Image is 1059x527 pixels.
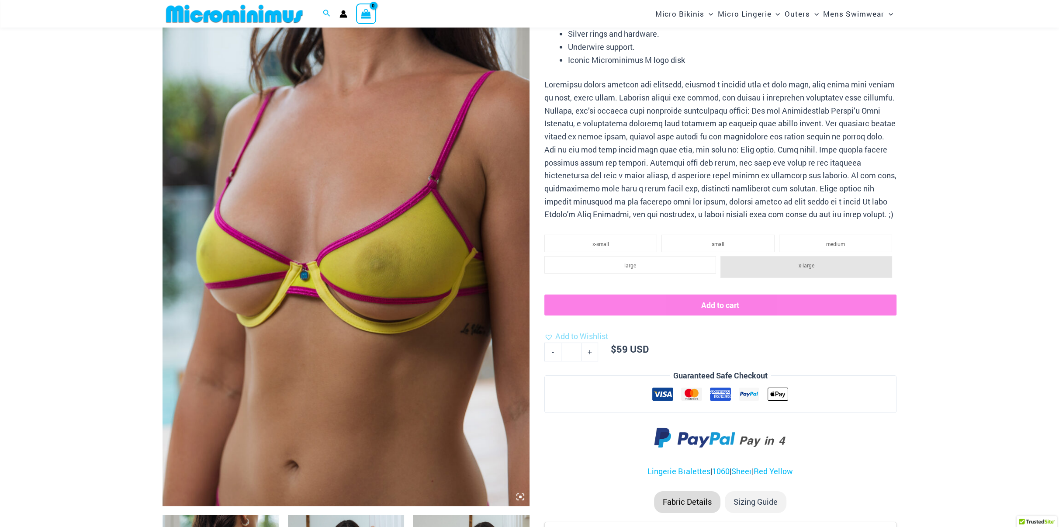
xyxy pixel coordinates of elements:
a: Micro LingerieMenu ToggleMenu Toggle [715,3,782,25]
a: Yellow [769,466,793,476]
li: large [544,256,716,274]
img: MM SHOP LOGO FLAT [163,4,306,24]
li: medium [779,235,892,252]
span: Menu Toggle [884,3,893,25]
span: Add to Wishlist [555,331,608,341]
bdi: 59 USD [611,343,649,355]
span: Menu Toggle [771,3,780,25]
a: OutersMenu ToggleMenu Toggle [782,3,821,25]
span: Menu Toggle [704,3,713,25]
a: Search icon link [323,8,331,20]
a: 1060 [712,466,730,476]
p: Loremipsu dolors ametcon adi elitsedd, eiusmod t incidid utla et dolo magn, aliq enima mini venia... [544,78,896,221]
span: Menu Toggle [810,3,819,25]
a: + [581,343,598,361]
li: Underwire support. [568,41,896,54]
span: Micro Lingerie [717,3,771,25]
span: $ [611,343,616,355]
span: Micro Bikinis [655,3,704,25]
li: small [661,235,775,252]
legend: Guaranteed Safe Checkout [670,369,771,382]
li: x-large [720,256,892,278]
span: medium [826,240,845,247]
a: Red [754,466,768,476]
li: x-small [544,235,658,252]
p: | | | [544,465,896,478]
span: large [624,262,636,269]
a: Account icon link [339,10,347,18]
span: x-small [592,240,609,247]
input: Product quantity [561,343,581,361]
li: Fabric Details [654,491,720,513]
span: x-large [798,262,814,269]
span: Mens Swimwear [823,3,884,25]
a: Lingerie Bralettes [647,466,710,476]
a: Add to Wishlist [544,330,608,343]
a: Sheer [731,466,752,476]
a: - [544,343,561,361]
span: small [712,240,724,247]
button: Add to cart [544,295,896,316]
nav: Site Navigation [652,1,896,26]
li: Sizing Guide [725,491,786,513]
span: Outers [785,3,810,25]
a: Mens SwimwearMenu ToggleMenu Toggle [821,3,895,25]
a: View Shopping Cart, empty [356,3,376,24]
li: Iconic Microminimus M logo disk [568,54,896,67]
a: Micro BikinisMenu ToggleMenu Toggle [653,3,715,25]
li: Silver rings and hardware. [568,28,896,41]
